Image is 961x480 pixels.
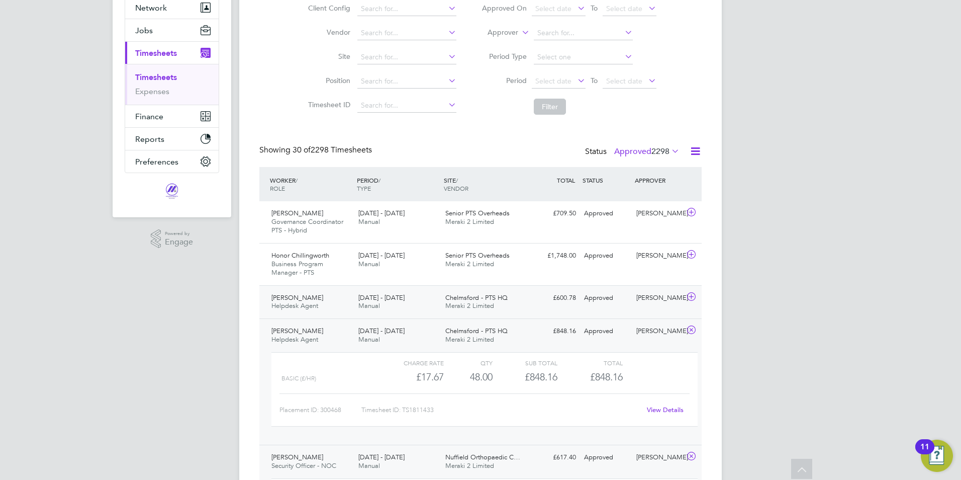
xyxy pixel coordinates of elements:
[445,251,510,260] span: Senior PTS Overheads
[305,100,350,109] label: Timesheet ID
[580,323,632,340] div: Approved
[580,449,632,466] div: Approved
[165,183,179,199] img: magnussearch-logo-retina.png
[651,146,669,156] span: 2298
[357,74,456,89] input: Search for...
[125,64,219,105] div: Timesheets
[135,72,177,82] a: Timesheets
[165,229,193,238] span: Powered by
[357,2,456,16] input: Search for...
[535,76,571,86] span: Select date
[270,184,285,192] span: ROLE
[557,357,622,369] div: Total
[632,323,685,340] div: [PERSON_NAME]
[135,112,163,121] span: Finance
[379,369,444,385] div: £17.67
[293,145,311,155] span: 30 of
[580,290,632,306] div: Approved
[493,369,557,385] div: £848.16
[444,357,493,369] div: QTY
[528,323,580,340] div: £848.16
[358,217,380,226] span: Manual
[361,402,640,418] div: Timesheet ID: TS1811433
[125,183,219,199] a: Go to home page
[305,28,350,37] label: Vendor
[445,301,494,310] span: Meraki 2 Limited
[444,369,493,385] div: 48.00
[125,19,219,41] button: Jobs
[135,48,177,58] span: Timesheets
[135,26,153,35] span: Jobs
[445,260,494,268] span: Meraki 2 Limited
[259,145,374,155] div: Showing
[528,205,580,222] div: £709.50
[358,251,405,260] span: [DATE] - [DATE]
[271,293,323,302] span: [PERSON_NAME]
[354,171,441,197] div: PERIOD
[632,290,685,306] div: [PERSON_NAME]
[557,176,575,184] span: TOTAL
[456,176,458,184] span: /
[358,461,380,470] span: Manual
[585,145,682,159] div: Status
[271,217,343,234] span: Governance Coordinator PTS - Hybrid
[528,449,580,466] div: £617.40
[632,449,685,466] div: [PERSON_NAME]
[271,209,323,217] span: [PERSON_NAME]
[358,453,405,461] span: [DATE] - [DATE]
[528,248,580,264] div: £1,748.00
[482,76,527,85] label: Period
[445,217,494,226] span: Meraki 2 Limited
[445,209,510,217] span: Senior PTS Overheads
[580,248,632,264] div: Approved
[271,335,318,344] span: Helpdesk Agent
[493,357,557,369] div: Sub Total
[279,402,361,418] div: Placement ID: 300468
[534,99,566,115] button: Filter
[135,134,164,144] span: Reports
[271,260,323,277] span: Business Program Manager - PTS
[267,171,354,197] div: WORKER
[135,157,178,167] span: Preferences
[535,4,571,13] span: Select date
[271,453,323,461] span: [PERSON_NAME]
[588,2,601,15] span: To
[445,293,508,302] span: Chelmsford - PTS HQ
[293,145,372,155] span: 2298 Timesheets
[588,74,601,87] span: To
[271,461,336,470] span: Security Officer - NOC
[606,4,642,13] span: Select date
[135,87,169,96] a: Expenses
[358,335,380,344] span: Manual
[165,238,193,247] span: Engage
[528,290,580,306] div: £600.78
[580,205,632,222] div: Approved
[305,76,350,85] label: Position
[281,375,316,382] span: Basic (£/HR)
[614,146,680,156] label: Approved
[534,50,633,64] input: Select one
[357,26,456,40] input: Search for...
[534,26,633,40] input: Search for...
[271,251,329,260] span: Honor Chillingworth
[125,150,219,173] button: Preferences
[445,453,520,461] span: Nuffield Orthopaedic C…
[445,327,508,335] span: Chelmsford - PTS HQ
[632,248,685,264] div: [PERSON_NAME]
[444,184,468,192] span: VENDOR
[125,42,219,64] button: Timesheets
[358,293,405,302] span: [DATE] - [DATE]
[357,99,456,113] input: Search for...
[271,327,323,335] span: [PERSON_NAME]
[379,357,444,369] div: Charge rate
[125,128,219,150] button: Reports
[482,4,527,13] label: Approved On
[357,50,456,64] input: Search for...
[358,301,380,310] span: Manual
[151,229,194,249] a: Powered byEngage
[590,371,623,383] span: £848.16
[445,461,494,470] span: Meraki 2 Limited
[482,52,527,61] label: Period Type
[358,260,380,268] span: Manual
[125,105,219,127] button: Finance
